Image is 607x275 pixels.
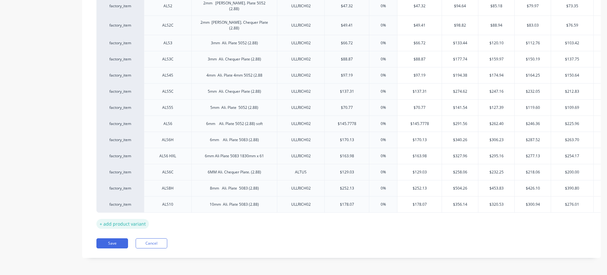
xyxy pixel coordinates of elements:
div: $295.16 [478,148,514,164]
div: 0% [367,132,399,148]
div: + add product variant [96,219,149,229]
div: $137.31 [397,84,442,99]
div: factory_item [103,56,138,62]
div: $340.26 [442,132,478,148]
div: ULLRICH02 [285,87,317,96]
div: $320.53 [478,197,514,212]
div: $306.23 [478,132,514,148]
div: $129.03 [325,164,369,180]
div: $504.26 [442,180,478,196]
div: $170.13 [397,132,442,148]
div: $274.62 [442,84,478,99]
div: ALS3C [152,55,184,63]
div: 6mm Ali. Plate 5052 (2.88) soft [201,120,268,128]
div: 6mm Ali Plate 5083 1830mm x 61 [200,152,269,160]
div: factory_item [103,121,138,127]
div: 10mm Ali. Plate 5083 (2.88) [205,200,264,209]
div: 0% [367,35,399,51]
div: ULLRICH02 [285,103,317,112]
div: $164.25 [515,67,551,83]
div: $88.87 [397,51,442,67]
div: $127.39 [478,100,514,116]
div: ULLRICH02 [285,39,317,47]
div: 0% [367,197,399,212]
div: $232.25 [478,164,514,180]
div: $254.17 [551,148,593,164]
div: $112.76 [515,35,551,51]
div: $49.41 [397,17,442,33]
div: $70.77 [397,100,442,116]
div: $252.13 [325,180,369,196]
div: $262.40 [478,116,514,132]
div: $174.94 [478,67,514,83]
div: $170.13 [325,132,369,148]
div: 0% [367,164,399,180]
div: $356.14 [442,197,478,212]
div: 4mm Ali. Plate 4mm 5052 (2.88 [201,71,267,79]
div: ALS6 HXL [152,152,184,160]
div: $98.82 [442,17,478,33]
div: 0% [367,180,399,196]
div: factory_item [103,40,138,46]
div: $453.83 [478,180,514,196]
div: $218.06 [515,164,551,180]
div: 0% [367,148,399,164]
div: $263.70 [551,132,593,148]
div: $163.98 [397,148,442,164]
div: ULLRICH02 [285,152,317,160]
div: $66.72 [325,35,369,51]
div: $145.7778 [325,116,369,132]
div: $178.07 [397,197,442,212]
div: $212.83 [551,84,593,99]
div: $200.00 [551,164,593,180]
div: $97.19 [325,67,369,83]
div: 0% [367,17,399,33]
div: 0% [367,84,399,99]
div: $76.59 [551,17,593,33]
div: $291.56 [442,116,478,132]
div: ALS6 [152,120,184,128]
div: $150.64 [551,67,593,83]
div: $103.42 [551,35,593,51]
div: $252.13 [397,180,442,196]
div: $120.10 [478,35,514,51]
div: 0% [367,100,399,116]
div: factory_item [103,105,138,110]
div: ALS6C [152,168,184,176]
div: ALS8H [152,184,184,192]
button: Save [96,238,128,248]
div: ULLRICH02 [285,120,317,128]
div: $232.05 [515,84,551,99]
div: 0% [367,116,399,132]
div: factory_item [103,202,138,207]
div: 0% [367,51,399,67]
div: 5mm Ali. Chequer Plate (2.88) [203,87,266,96]
div: $141.54 [442,100,478,116]
div: ULLRICH02 [285,55,317,63]
div: $109.69 [551,100,593,116]
div: $178.07 [325,197,369,212]
div: factory_item [103,153,138,159]
div: 6MM Ali. Chequer Plate. (2.88) [203,168,266,176]
div: $327.96 [442,148,478,164]
div: 0% [367,67,399,83]
div: $247.16 [478,84,514,99]
div: ULLRICH02 [285,71,317,79]
div: $133.44 [442,35,478,51]
div: $129.03 [397,164,442,180]
div: $225.96 [551,116,593,132]
div: ALS6H [152,136,184,144]
div: 2mm [PERSON_NAME]. Chequer Plate (2.88) [194,18,274,32]
div: $70.77 [325,100,369,116]
div: factory_item [103,185,138,191]
div: $177.74 [442,51,478,67]
div: ALS2 [152,2,184,10]
button: Cancel [136,238,167,248]
div: factory_item [103,137,138,143]
div: $390.80 [551,180,593,196]
div: $119.60 [515,100,551,116]
div: ALS5C [152,87,184,96]
div: factory_item [103,169,138,175]
div: $277.13 [515,148,551,164]
div: $163.98 [325,148,369,164]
